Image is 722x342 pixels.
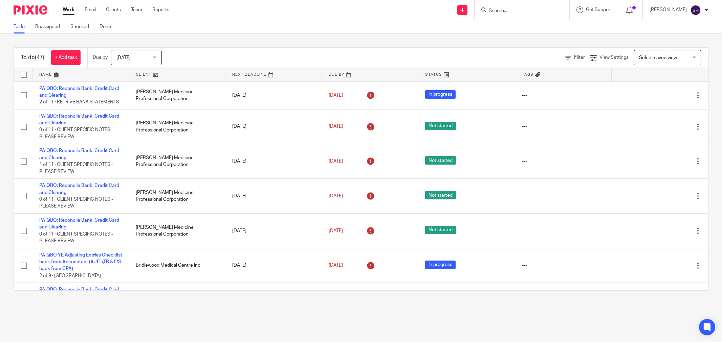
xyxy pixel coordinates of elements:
[639,55,677,60] span: Select saved view
[39,148,119,160] a: PA QBO: Reconcile Bank, Credit Card and Clearing
[425,261,456,269] span: In progress
[129,144,225,179] td: [PERSON_NAME] Medicine Professional Corporation
[329,93,343,98] span: [DATE]
[522,193,605,199] div: ---
[131,6,142,13] a: Team
[425,90,456,99] span: In progress
[129,214,225,248] td: [PERSON_NAME] Medicine Professional Corporation
[39,183,119,195] a: PA QBO: Reconcile Bank, Credit Card and Clearing
[51,50,81,65] a: + Add task
[116,55,131,60] span: [DATE]
[129,109,225,144] td: [PERSON_NAME] Medicine Professional Corporation
[35,55,44,60] span: (47)
[329,159,343,164] span: [DATE]
[39,86,119,98] a: PA QBO: Reconcile Bank, Credit Card and Clearing
[39,162,113,174] span: 1 of 11 · CLIENT SPECIFIC NOTES - PLEASE REVIEW
[329,228,343,233] span: [DATE]
[522,73,533,76] span: Tags
[522,262,605,269] div: ---
[225,214,322,248] td: [DATE]
[522,227,605,234] div: ---
[425,156,456,165] span: Not started
[39,114,119,125] a: PA QBO: Reconcile Bank, Credit Card and Clearing
[39,253,122,271] a: PA QBO YE Adjusting Entries Checklist back from Accountant (AJE's,TB & F/S back from CPA)
[70,20,94,33] a: Snoozed
[39,287,119,299] a: PA QBO: Reconcile Bank, Credit Card and Clearing
[225,283,322,318] td: [DATE]
[129,248,225,283] td: Bridlewood Medical Centre Inc.
[522,92,605,99] div: ---
[650,6,687,13] p: [PERSON_NAME]
[21,54,44,61] h1: To do
[425,226,456,234] span: Not started
[39,128,113,140] span: 0 of 11 · CLIENT SPECIFIC NOTES - PLEASE REVIEW
[39,218,119,229] a: PA QBO: Reconcile Bank, Credit Card and Clearing
[225,109,322,144] td: [DATE]
[129,81,225,109] td: [PERSON_NAME] Medicine Professional Corporation
[425,122,456,130] span: Not started
[690,5,701,16] img: svg%3E
[106,6,121,13] a: Clients
[39,100,119,104] span: 2 of 11 · RETRIVE BANK STATEMENTS
[100,20,116,33] a: Done
[329,194,343,198] span: [DATE]
[129,179,225,214] td: [PERSON_NAME] Medicine Professional Corporation
[574,55,585,60] span: Filter
[39,232,113,244] span: 0 of 11 · CLIENT SPECIFIC NOTES - PLEASE REVIEW
[14,20,30,33] a: To do
[522,123,605,130] div: ---
[39,197,113,209] span: 0 of 11 · CLIENT SPECIFIC NOTES - PLEASE REVIEW
[225,179,322,214] td: [DATE]
[488,8,549,14] input: Search
[152,6,169,13] a: Reports
[586,7,612,12] span: Get Support
[522,158,605,165] div: ---
[63,6,74,13] a: Work
[225,81,322,109] td: [DATE]
[35,20,65,33] a: Reassigned
[225,248,322,283] td: [DATE]
[14,5,47,15] img: Pixie
[39,273,101,278] span: 2 of 9 · [GEOGRAPHIC_DATA]
[93,54,108,61] p: Due by
[329,124,343,129] span: [DATE]
[85,6,96,13] a: Email
[129,283,225,318] td: [PERSON_NAME] [PERSON_NAME] Medical Professional Corp
[329,263,343,268] span: [DATE]
[425,191,456,199] span: Not started
[225,144,322,179] td: [DATE]
[599,55,629,60] span: View Settings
